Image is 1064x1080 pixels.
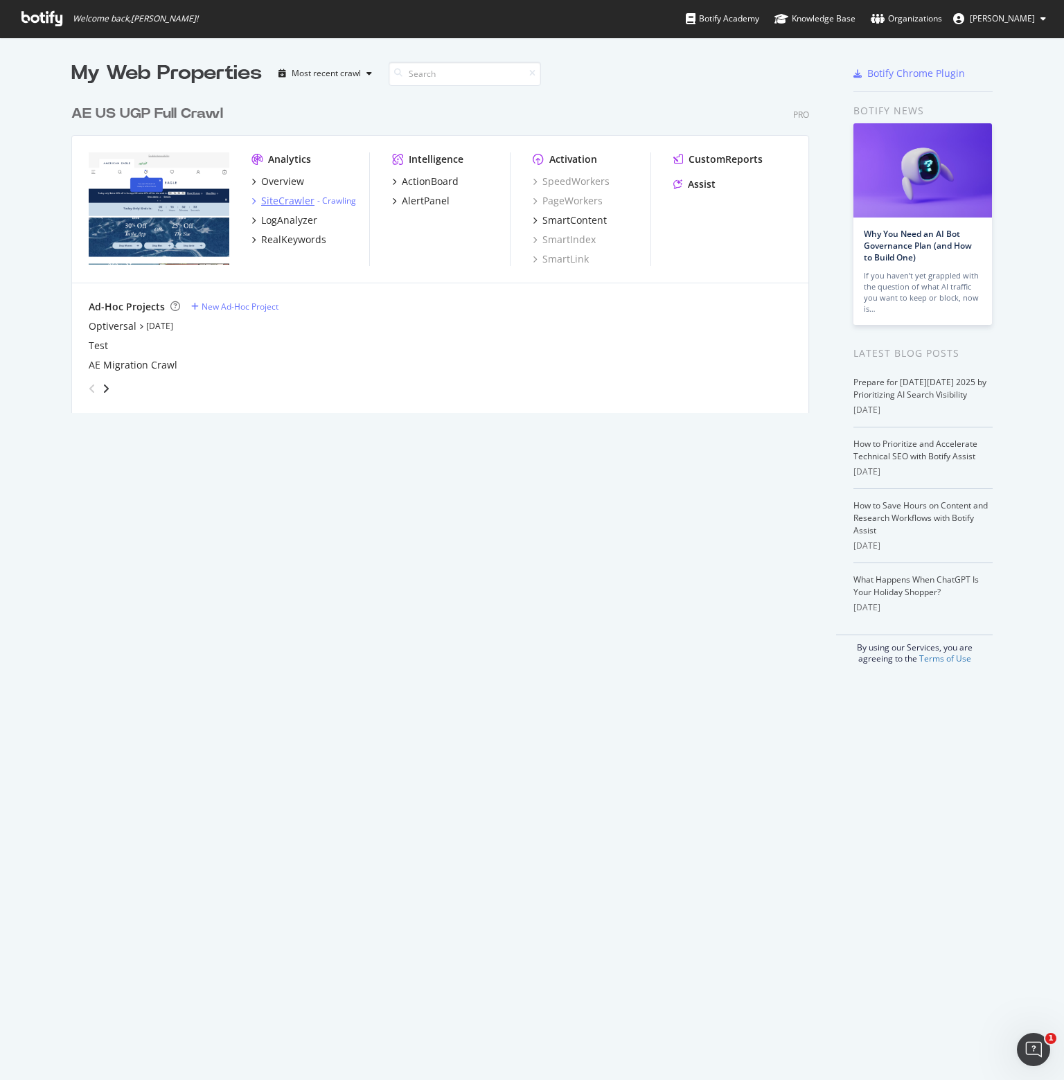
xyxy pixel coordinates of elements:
[261,194,314,208] div: SiteCrawler
[71,60,262,87] div: My Web Properties
[793,109,809,121] div: Pro
[101,382,111,396] div: angle-right
[867,67,965,80] div: Botify Chrome Plugin
[146,320,173,332] a: [DATE]
[251,175,304,188] a: Overview
[73,13,198,24] span: Welcome back, [PERSON_NAME] !
[268,152,311,166] div: Analytics
[251,233,326,247] a: RealKeywords
[864,270,982,315] div: If you haven’t yet grappled with the question of what AI traffic you want to keep or block, now is…
[853,601,993,614] div: [DATE]
[251,213,317,227] a: LogAnalyzer
[853,376,986,400] a: Prepare for [DATE][DATE] 2025 by Prioritizing AI Search Visibility
[542,213,607,227] div: SmartContent
[71,104,223,124] div: AE US UGP Full Crawl
[261,213,317,227] div: LogAnalyzer
[71,104,229,124] a: AE US UGP Full Crawl
[322,195,356,206] a: Crawling
[83,378,101,400] div: angle-left
[402,175,459,188] div: ActionBoard
[864,228,972,263] a: Why You Need an AI Bot Governance Plan (and How to Build One)
[689,152,763,166] div: CustomReports
[673,152,763,166] a: CustomReports
[853,438,977,462] a: How to Prioritize and Accelerate Technical SEO with Botify Assist
[292,69,361,78] div: Most recent crawl
[533,213,607,227] a: SmartContent
[673,177,716,191] a: Assist
[273,62,378,85] button: Most recent crawl
[392,175,459,188] a: ActionBoard
[402,194,450,208] div: AlertPanel
[853,540,993,552] div: [DATE]
[89,339,108,353] a: Test
[853,123,992,218] img: Why You Need an AI Bot Governance Plan (and How to Build One)
[688,177,716,191] div: Assist
[919,653,971,664] a: Terms of Use
[89,152,229,265] img: www.ae.com
[853,67,965,80] a: Botify Chrome Plugin
[836,635,993,664] div: By using our Services, you are agreeing to the
[549,152,597,166] div: Activation
[853,103,993,118] div: Botify news
[251,194,356,208] a: SiteCrawler- Crawling
[853,404,993,416] div: [DATE]
[871,12,942,26] div: Organizations
[533,233,596,247] a: SmartIndex
[392,194,450,208] a: AlertPanel
[1017,1033,1050,1066] iframe: Intercom live chat
[191,301,278,312] a: New Ad-Hoc Project
[71,87,820,413] div: grid
[686,12,759,26] div: Botify Academy
[317,195,356,206] div: -
[202,301,278,312] div: New Ad-Hoc Project
[533,194,603,208] a: PageWorkers
[853,346,993,361] div: Latest Blog Posts
[261,233,326,247] div: RealKeywords
[89,300,165,314] div: Ad-Hoc Projects
[853,574,979,598] a: What Happens When ChatGPT Is Your Holiday Shopper?
[942,8,1057,30] button: [PERSON_NAME]
[774,12,855,26] div: Knowledge Base
[970,12,1035,24] span: Eric Hammond
[261,175,304,188] div: Overview
[533,252,589,266] a: SmartLink
[409,152,463,166] div: Intelligence
[1045,1033,1056,1044] span: 1
[853,466,993,478] div: [DATE]
[853,499,988,536] a: How to Save Hours on Content and Research Workflows with Botify Assist
[533,175,610,188] a: SpeedWorkers
[89,358,177,372] a: AE Migration Crawl
[389,62,541,86] input: Search
[89,319,136,333] a: Optiversal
